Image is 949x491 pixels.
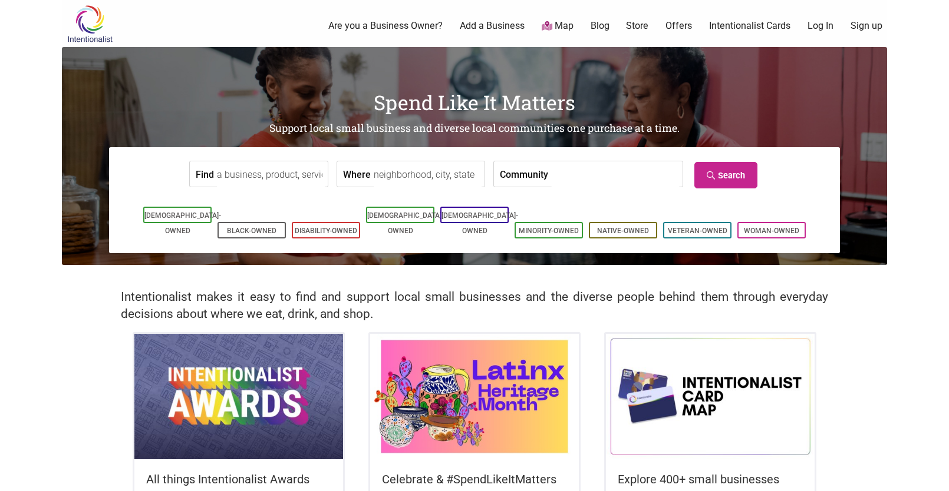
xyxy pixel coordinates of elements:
a: Search [694,162,757,188]
img: Latinx / Hispanic Heritage Month [370,334,579,459]
a: Map [542,19,574,33]
a: Are you a Business Owner? [328,19,443,32]
input: a business, product, service [217,161,325,188]
a: Log In [808,19,833,32]
h2: Support local small business and diverse local communities one purchase at a time. [62,121,887,136]
h5: Explore 400+ small businesses [618,471,803,487]
label: Community [500,161,548,187]
a: Woman-Owned [744,227,799,235]
a: Intentionalist Cards [709,19,790,32]
a: Blog [591,19,609,32]
a: [DEMOGRAPHIC_DATA]-Owned [144,211,221,235]
input: neighborhood, city, state [374,161,482,188]
img: Intentionalist Awards [134,334,343,459]
a: [DEMOGRAPHIC_DATA]-Owned [367,211,444,235]
a: [DEMOGRAPHIC_DATA]-Owned [441,211,518,235]
a: Veteran-Owned [668,227,727,235]
h1: Spend Like It Matters [62,88,887,117]
a: Store [626,19,648,32]
label: Where [343,161,371,187]
a: Add a Business [460,19,525,32]
a: Native-Owned [597,227,649,235]
h2: Intentionalist makes it easy to find and support local small businesses and the diverse people be... [121,288,828,323]
h5: All things Intentionalist Awards [146,471,331,487]
img: Intentionalist Card Map [606,334,815,459]
a: Sign up [851,19,882,32]
img: Intentionalist [62,5,118,43]
a: Minority-Owned [519,227,579,235]
label: Find [196,161,214,187]
a: Disability-Owned [295,227,357,235]
a: Black-Owned [227,227,276,235]
a: Offers [665,19,692,32]
h5: Celebrate & #SpendLikeItMatters [382,471,567,487]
